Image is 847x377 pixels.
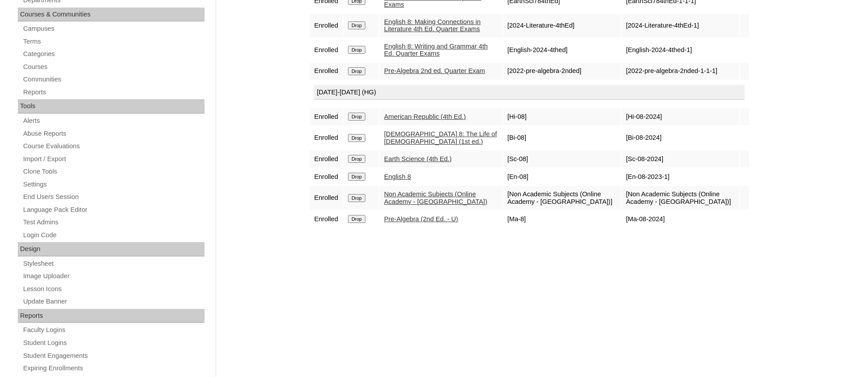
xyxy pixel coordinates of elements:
[310,63,343,80] td: Enrolled
[622,150,739,167] td: [Sc-08-2024]
[622,126,739,150] td: [Bi-08-2024]
[348,67,365,75] input: Drop
[348,21,365,29] input: Drop
[22,141,205,152] a: Course Evaluations
[310,126,343,150] td: Enrolled
[22,154,205,165] a: Import / Export
[22,36,205,47] a: Terms
[384,191,487,205] a: Non Academic Subjects (Online Academy - [GEOGRAPHIC_DATA])
[384,155,452,162] a: Earth Science (4th Ed.)
[503,108,621,125] td: [Hi-08]
[310,168,343,185] td: Enrolled
[384,67,485,74] a: Pre-Algebra 2nd ed. Quarter Exam
[22,230,205,241] a: Login Code
[310,211,343,227] td: Enrolled
[22,166,205,177] a: Clone Tools
[503,211,621,227] td: [Ma-8]
[503,126,621,150] td: [Bi-08]
[22,61,205,73] a: Courses
[348,113,365,121] input: Drop
[18,309,205,323] div: Reports
[348,134,365,142] input: Drop
[503,63,621,80] td: [2022-pre-algebra-2nded]
[22,128,205,139] a: Abuse Reports
[18,242,205,256] div: Design
[384,173,411,180] a: English 8
[22,74,205,85] a: Communities
[503,168,621,185] td: [En-08]
[22,324,205,336] a: Faculty Logins
[22,363,205,374] a: Expiring Enrollments
[348,46,365,54] input: Drop
[22,217,205,228] a: Test Admins
[348,194,365,202] input: Drop
[622,186,739,210] td: [Non Academic Subjects (Online Academy - [GEOGRAPHIC_DATA])]
[314,85,745,100] div: [DATE]-[DATE] (HG)
[22,271,205,282] a: Image Uploader
[384,18,481,33] a: English 8: Making Connections in Literature 4th Ed. Quarter Exams
[22,87,205,98] a: Reports
[503,14,621,37] td: [2024-Literature-4thEd]
[384,215,458,223] a: Pre-Algebra (2nd Ed. - U)
[622,108,739,125] td: [Hi-08-2024]
[18,8,205,22] div: Courses & Communities
[348,173,365,181] input: Drop
[622,211,739,227] td: [Ma-08-2024]
[622,63,739,80] td: [2022-pre-algebra-2nded-1-1-1]
[22,191,205,203] a: End Users Session
[310,150,343,167] td: Enrolled
[310,14,343,37] td: Enrolled
[310,108,343,125] td: Enrolled
[384,43,488,57] a: English 8: Writing and Grammar 4th Ed. Quarter Exams
[503,150,621,167] td: [Sc-08]
[22,350,205,361] a: Student Engagements
[348,215,365,223] input: Drop
[22,296,205,307] a: Update Banner
[384,130,497,145] a: [DEMOGRAPHIC_DATA] 8: The Life of [DEMOGRAPHIC_DATA] (1st ed.)
[622,38,739,62] td: [English-2024-4thed-1]
[22,23,205,34] a: Campuses
[22,258,205,269] a: Stylesheet
[22,115,205,126] a: Alerts
[22,284,205,295] a: Lesson Icons
[18,99,205,114] div: Tools
[384,113,466,120] a: American Republic (4th Ed.)
[622,168,739,185] td: [En-08-2023-1]
[622,14,739,37] td: [2024-Literature-4thEd-1]
[22,204,205,215] a: Language Pack Editor
[310,38,343,62] td: Enrolled
[503,38,621,62] td: [English-2024-4thed]
[348,155,365,163] input: Drop
[503,186,621,210] td: [Non Academic Subjects (Online Academy - [GEOGRAPHIC_DATA])]
[310,186,343,210] td: Enrolled
[22,337,205,349] a: Student Logins
[22,49,205,60] a: Categories
[22,179,205,190] a: Settings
